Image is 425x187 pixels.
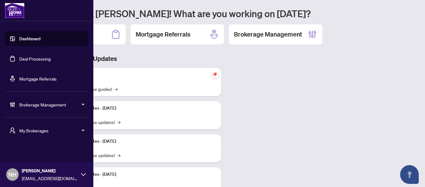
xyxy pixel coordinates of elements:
p: Platform Updates - [DATE] [65,105,216,112]
h1: Welcome back [PERSON_NAME]! What are you working on [DATE]? [32,7,418,19]
h2: Brokerage Management [234,30,302,39]
span: Brokerage Management [19,101,84,108]
h3: Brokerage & Industry Updates [32,54,221,63]
a: Mortgage Referrals [19,76,57,81]
span: My Brokerages [19,127,84,134]
a: Deal Processing [19,56,51,62]
p: Self-Help [65,72,216,79]
button: Open asap [400,165,419,184]
p: Platform Updates - [DATE] [65,138,216,145]
span: user-switch [9,127,16,134]
span: NH [8,170,16,179]
a: Dashboard [19,36,40,42]
span: [EMAIL_ADDRESS][DOMAIN_NAME] [22,175,78,182]
p: Platform Updates - [DATE] [65,171,216,178]
span: → [114,86,118,92]
img: logo [5,3,24,18]
span: → [117,119,120,125]
span: → [117,152,120,159]
span: pushpin [211,71,219,78]
h2: Mortgage Referrals [136,30,190,39]
span: [PERSON_NAME] [22,167,78,174]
